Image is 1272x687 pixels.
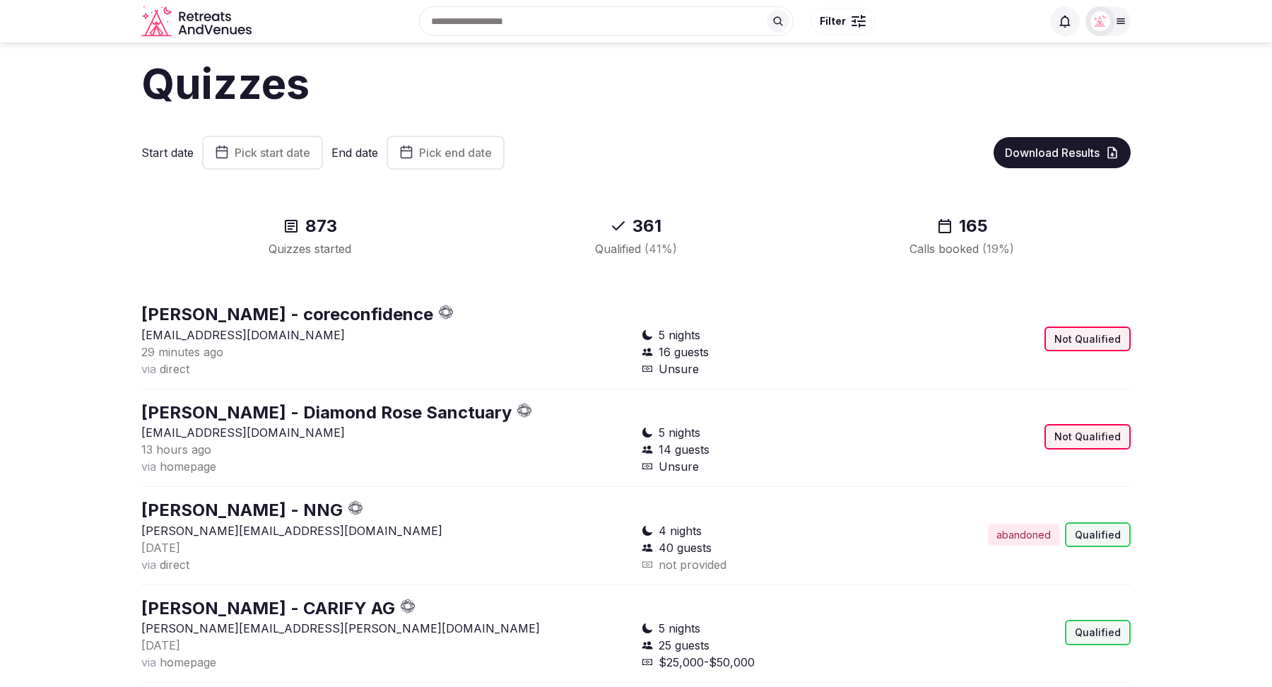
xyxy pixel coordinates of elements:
a: Visit the homepage [141,6,254,37]
span: Pick start date [235,146,310,160]
div: Calls booked [816,240,1108,257]
div: Unsure [642,360,881,377]
span: homepage [160,655,216,669]
p: [PERSON_NAME][EMAIL_ADDRESS][DOMAIN_NAME] [141,522,630,539]
div: Qualified [1065,620,1131,645]
p: [EMAIL_ADDRESS][DOMAIN_NAME] [141,327,630,343]
div: 165 [816,215,1108,237]
button: [DATE] [141,637,180,654]
div: 873 [164,215,456,237]
button: [PERSON_NAME] - NNG [141,498,343,522]
button: [PERSON_NAME] - coreconfidence [141,303,433,327]
div: abandoned [988,524,1059,546]
a: [PERSON_NAME] - NNG [141,500,343,520]
div: Not Qualified [1044,424,1131,450]
span: Filter [820,14,846,28]
span: 29 minutes ago [141,345,223,359]
p: [PERSON_NAME][EMAIL_ADDRESS][PERSON_NAME][DOMAIN_NAME] [141,620,630,637]
span: direct [160,558,189,572]
button: 13 hours ago [141,441,211,458]
div: Quizzes started [164,240,456,257]
span: direct [160,362,189,376]
span: 5 nights [659,424,700,441]
span: 4 nights [659,522,702,539]
span: via [141,362,156,376]
span: via [141,459,156,474]
span: 5 nights [659,620,700,637]
span: 16 guests [659,343,709,360]
span: ( 19 %) [982,242,1014,256]
span: Download Results [1005,146,1100,160]
img: Matt Grant Oakes [1090,11,1110,31]
button: Pick end date [387,136,505,170]
label: Start date [141,145,194,160]
span: 40 guests [659,539,712,556]
svg: Retreats and Venues company logo [141,6,254,37]
div: not provided [642,556,881,573]
div: 361 [490,215,782,237]
button: Download Results [994,137,1131,168]
span: [DATE] [141,541,180,555]
h1: Quizzes [141,54,1131,113]
span: homepage [160,459,216,474]
div: Qualified [1065,522,1131,548]
button: Pick start date [202,136,323,170]
a: [PERSON_NAME] - Diamond Rose Sanctuary [141,402,512,423]
span: [DATE] [141,638,180,652]
a: [PERSON_NAME] - coreconfidence [141,304,433,324]
button: [PERSON_NAME] - Diamond Rose Sanctuary [141,401,512,425]
button: [DATE] [141,539,180,556]
span: 14 guests [659,441,709,458]
span: 13 hours ago [141,442,211,457]
span: 25 guests [659,637,709,654]
a: [PERSON_NAME] - CARIFY AG [141,598,395,618]
span: 5 nights [659,327,700,343]
div: Qualified [490,240,782,257]
span: ( 41 %) [644,242,677,256]
div: Unsure [642,458,881,475]
button: [PERSON_NAME] - CARIFY AG [141,597,395,621]
button: 29 minutes ago [141,343,223,360]
label: End date [331,145,378,160]
span: via [141,558,156,572]
span: via [141,655,156,669]
p: [EMAIL_ADDRESS][DOMAIN_NAME] [141,424,630,441]
button: Filter [811,8,875,35]
span: Pick end date [419,146,492,160]
div: $25,000-$50,000 [642,654,881,671]
div: Not Qualified [1044,327,1131,352]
